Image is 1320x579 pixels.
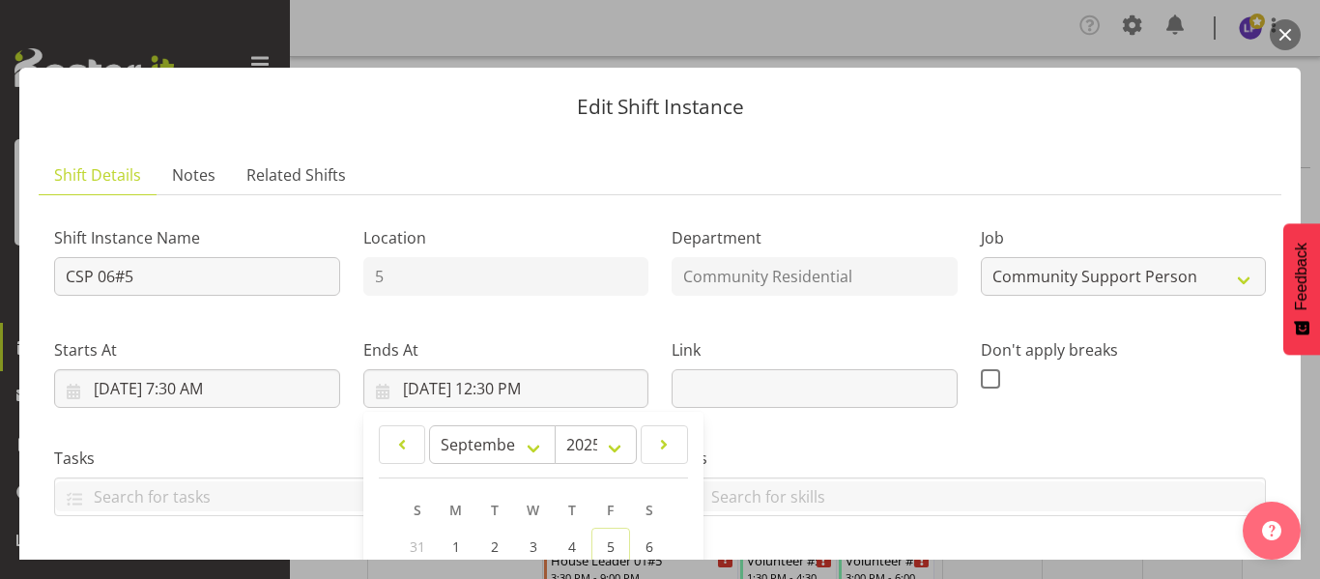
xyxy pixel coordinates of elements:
a: 1 [437,528,475,565]
label: Department [672,226,958,249]
span: Related Shifts [246,163,346,187]
p: Edit Shift Instance [39,97,1281,117]
span: 31 [410,537,425,556]
label: Ends At [363,338,649,362]
span: S [414,501,421,519]
a: 3 [514,528,553,565]
span: W [527,501,539,519]
span: T [568,501,576,519]
a: 5 [591,528,630,565]
a: 2 [475,528,514,565]
label: Link [672,338,958,362]
input: Click to select... [54,369,340,408]
label: Shift Instance Name [54,226,340,249]
label: Location [363,226,649,249]
span: T [491,501,499,519]
button: Feedback - Show survey [1283,223,1320,355]
input: Click to select... [363,369,649,408]
span: S [646,501,653,519]
label: Skills [672,447,1266,470]
label: Starts At [54,338,340,362]
a: 4 [553,528,591,565]
label: Don't apply breaks [981,338,1267,362]
span: 2 [491,537,499,556]
a: 6 [630,528,669,565]
span: F [607,501,614,519]
span: 4 [568,537,576,556]
label: Tasks [54,447,648,470]
span: 3 [530,537,537,556]
input: Shift Instance Name [54,257,340,296]
input: Search for skills [673,481,1265,511]
span: Shift Details [54,163,141,187]
label: Job [981,226,1267,249]
label: Enable Unpaid Break [54,555,340,578]
span: 6 [646,537,653,556]
span: M [449,501,462,519]
input: Search for tasks [55,481,647,511]
span: 1 [452,537,460,556]
img: help-xxl-2.png [1262,521,1281,540]
span: Notes [172,163,215,187]
span: Feedback [1293,243,1310,310]
span: 5 [607,537,615,556]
